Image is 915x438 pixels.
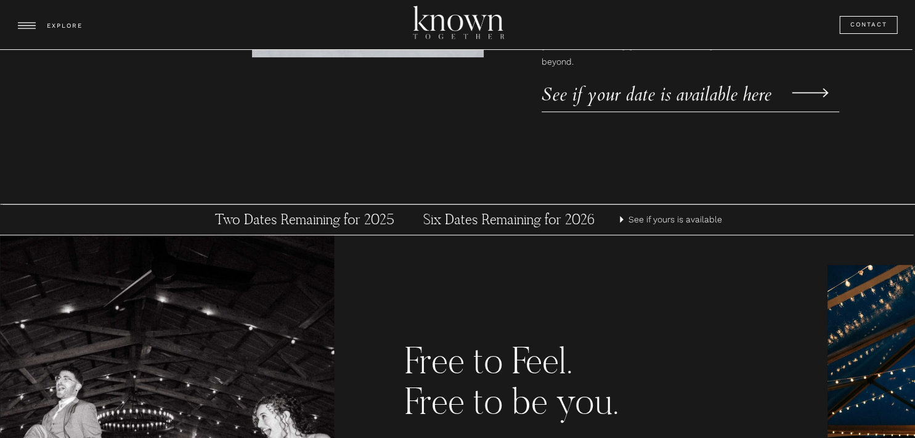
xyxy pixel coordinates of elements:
a: See if yours is available [628,212,725,227]
h3: EXPLORE [47,20,85,32]
a: See if your date is available here [542,78,798,97]
h2: Proudly serving [GEOGRAPHIC_DATA], [GEOGRAPHIC_DATA], [PERSON_NAME], [GEOGRAPHIC_DATA], [GEOGRAPH... [542,7,734,42]
a: Six Dates Remaining for 2026 [394,211,624,229]
a: Two Dates Remaining for 2025 [190,211,420,229]
a: Contact [850,19,889,31]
